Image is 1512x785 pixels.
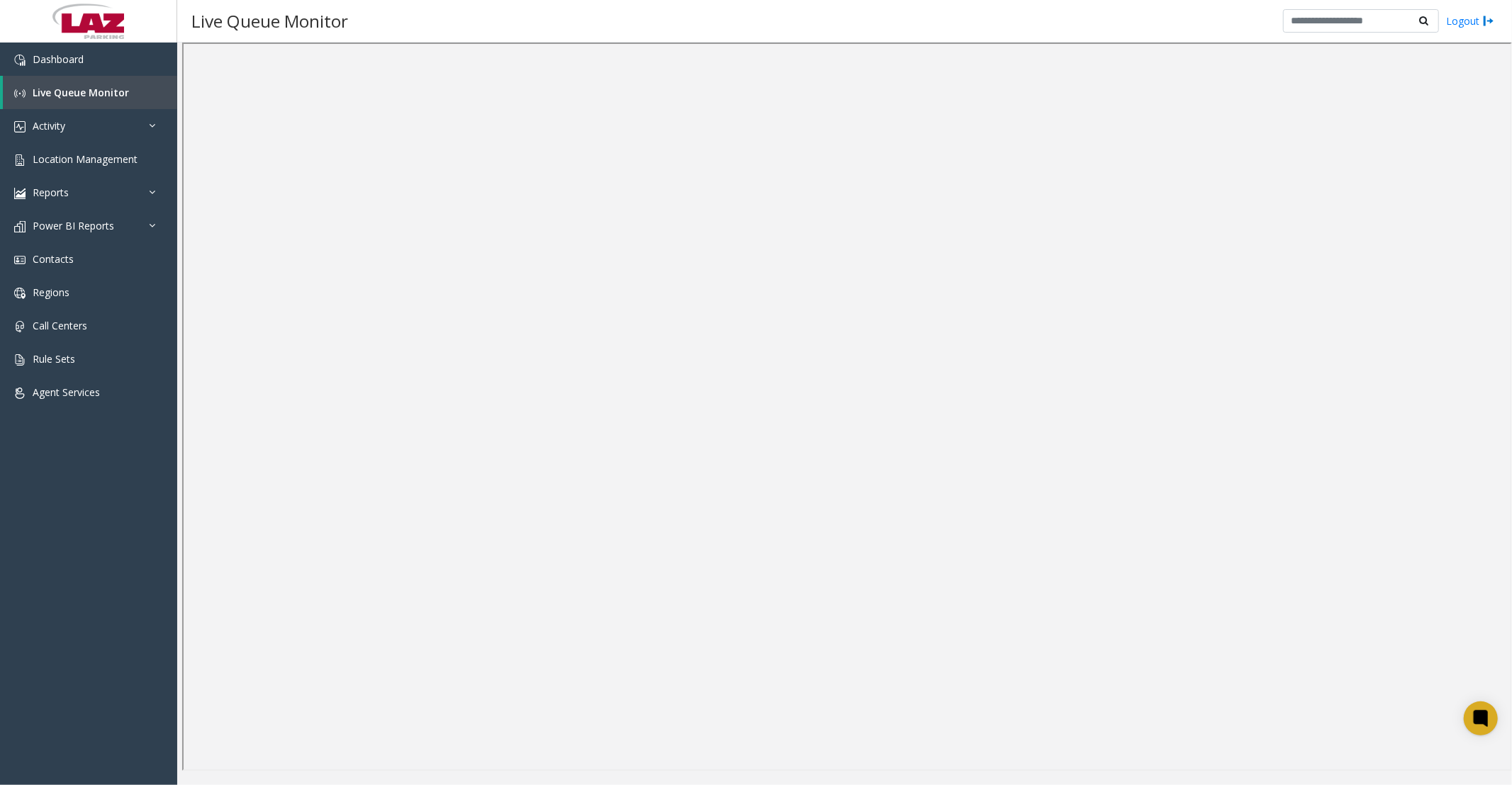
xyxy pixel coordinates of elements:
[14,321,26,332] img: 'icon'
[14,221,26,232] img: 'icon'
[33,286,69,299] span: Regions
[14,254,26,266] img: 'icon'
[33,152,138,166] span: Location Management
[33,186,69,199] span: Reports
[33,319,87,332] span: Call Centers
[14,88,26,99] img: 'icon'
[184,4,355,38] h3: Live Queue Monitor
[14,288,26,299] img: 'icon'
[14,188,26,199] img: 'icon'
[14,121,26,132] img: 'icon'
[33,219,114,232] span: Power BI Reports
[14,388,26,399] img: 'icon'
[1446,13,1494,28] a: Logout
[33,252,74,266] span: Contacts
[3,76,177,109] a: Live Queue Monitor
[33,352,75,366] span: Rule Sets
[33,119,65,132] span: Activity
[33,86,129,99] span: Live Queue Monitor
[1483,13,1494,28] img: logout
[33,385,100,399] span: Agent Services
[14,354,26,366] img: 'icon'
[14,55,26,66] img: 'icon'
[33,52,84,66] span: Dashboard
[14,154,26,166] img: 'icon'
